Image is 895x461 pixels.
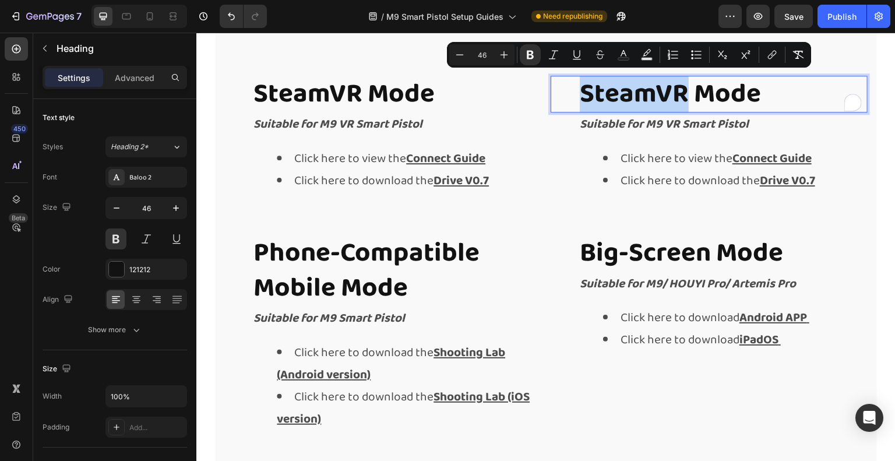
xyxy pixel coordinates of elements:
div: Beta [9,213,28,223]
li: Click here to view the [407,115,670,138]
input: Auto [106,386,186,407]
a: Drive V0.7 [563,138,619,158]
strong: Suitable for M9/ HOUYI Pro/ Artemis Pro [383,241,600,261]
div: Undo/Redo [220,5,267,28]
div: Show more [88,324,142,336]
span: Save [784,12,804,22]
div: Font [43,172,57,182]
p: Advanced [115,72,154,84]
strong: Suitable for M9 Smart Pistol [57,276,209,295]
u: Android APP [543,275,611,295]
div: Padding [43,422,69,432]
a: Drive V0.7 [237,138,293,158]
h2: Big-Screen Mode [382,202,671,240]
div: Publish [827,10,857,23]
div: Baloo 2 [129,173,184,183]
strong: Suitable for M9 VR Smart Pistol [383,82,552,101]
strong: Phone-Compatible Mobile Mode [57,199,283,277]
div: Size [43,200,73,216]
div: Width [43,391,62,402]
span: Need republishing [543,11,602,22]
button: Save [774,5,813,28]
a: Connect Guide [536,116,615,136]
div: Size [43,361,73,377]
a: Connect Guide [210,116,289,136]
li: Click here to download the [80,354,344,398]
span: Heading 2* [111,142,149,152]
li: Click here to download the [407,138,670,160]
div: Editor contextual toolbar [447,42,811,68]
button: Show more [43,319,187,340]
div: Add... [129,423,184,433]
a: iPadOS [543,297,584,317]
iframe: To enrich screen reader interactions, please activate Accessibility in Grammarly extension settings [196,33,895,461]
a: Shooting Lab (Android version) [80,310,309,352]
div: 121212 [129,265,184,275]
span: M9 Smart Pistol Setup Guides [386,10,503,23]
div: Align [43,292,75,308]
button: Publish [818,5,866,28]
button: 7 [5,5,87,28]
span: / [381,10,384,23]
div: 450 [11,124,28,133]
p: 7 [76,9,82,23]
p: Heading [57,41,182,55]
u: iPadOS [543,297,582,317]
li: Click here to download the [80,309,344,354]
button: Heading 2* [105,136,187,157]
div: Open Intercom Messenger [855,404,883,432]
strong: SteamVR Mode [383,40,565,83]
a: Android APP [543,275,613,295]
li: Click here to download the [80,138,344,160]
p: Settings [58,72,90,84]
div: Color [43,264,61,275]
li: Click here to download [407,297,670,319]
li: Click here to download [407,275,670,297]
div: Styles [43,142,63,152]
a: Shooting Lab (iOS version) [80,354,333,396]
div: Text style [43,112,75,123]
h2: To enrich screen reader interactions, please activate Accessibility in Grammarly extension settings [382,43,671,80]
